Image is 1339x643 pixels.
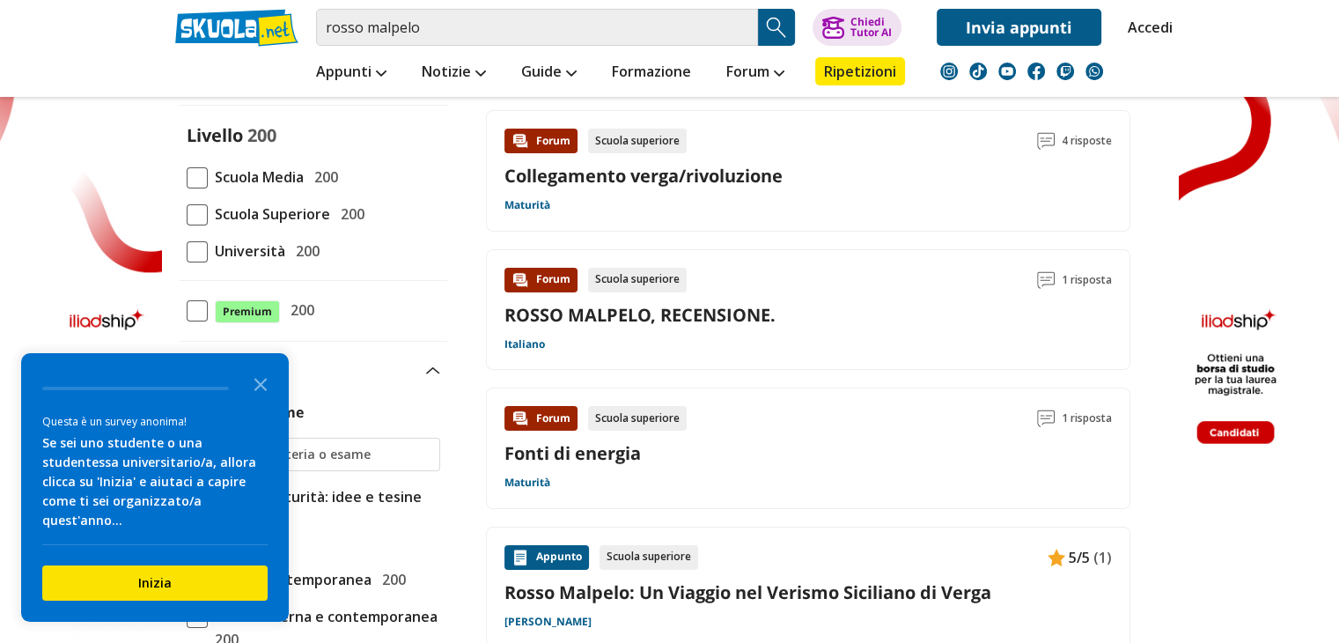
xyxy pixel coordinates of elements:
a: Maturità [504,476,550,490]
img: Appunti contenuto [511,549,529,566]
span: 200 [247,123,276,147]
span: Tesina maturità: idee e tesine svolte [208,485,440,531]
input: Ricerca materia o esame [217,446,431,463]
span: 200 [283,299,314,321]
div: Appunto [504,545,589,570]
a: Formazione [607,57,695,89]
img: instagram [940,63,958,80]
span: Scuola Superiore [208,203,330,225]
img: Forum contenuto [511,271,529,289]
a: Forum [722,57,789,89]
div: Survey [21,353,289,622]
a: Accedi [1128,9,1165,46]
a: [PERSON_NAME] [504,615,592,629]
a: Rosso Malpelo: Un Viaggio nel Verismo Siciliano di Verga [504,580,1112,604]
img: Apri e chiudi sezione [426,367,440,374]
div: Forum [504,406,578,431]
a: Guide [517,57,581,89]
a: Maturità [504,198,550,212]
span: Premium [215,300,280,323]
img: youtube [998,63,1016,80]
a: Appunti [312,57,391,89]
div: Scuola superiore [588,268,687,292]
img: Commenti lettura [1037,410,1055,427]
span: (1) [1093,546,1112,569]
a: Fonti di energia [504,441,641,465]
a: Ripetizioni [815,57,905,85]
img: tiktok [969,63,987,80]
img: WhatsApp [1085,63,1103,80]
span: 1 risposta [1062,268,1112,292]
span: 200 [289,240,320,262]
input: Cerca appunti, riassunti o versioni [316,9,758,46]
img: Forum contenuto [511,132,529,150]
img: Cerca appunti, riassunti o versioni [763,14,790,41]
span: 200 [375,568,406,591]
a: Collegamento verga/rivoluzione [504,164,783,188]
a: Notizie [417,57,490,89]
a: ROSSO MALPELO, RECENSIONE. [504,303,776,327]
div: Scuola superiore [588,406,687,431]
span: Scuola Media [208,166,304,188]
span: 200 [334,203,364,225]
img: Commenti lettura [1037,271,1055,289]
img: twitch [1056,63,1074,80]
span: 200 [307,166,338,188]
span: 1 risposta [1062,406,1112,431]
button: ChiediTutor AI [813,9,901,46]
img: Forum contenuto [511,410,529,427]
button: Search Button [758,9,795,46]
span: Arte moderna e contemporanea [208,605,438,628]
span: Storia Contemporanea [208,568,372,591]
button: Inizia [42,565,268,601]
label: Livello [187,123,243,147]
div: Se sei uno studente o una studentessa universitario/a, allora clicca su 'Inizia' e aiutaci a capi... [42,433,268,530]
img: facebook [1027,63,1045,80]
button: Close the survey [243,366,278,401]
div: Scuola superiore [588,129,687,153]
a: Italiano [504,337,545,351]
a: Invia appunti [937,9,1101,46]
div: Chiedi Tutor AI [850,17,891,38]
div: Questa è un survey anonima! [42,413,268,430]
span: 4 risposte [1062,129,1112,153]
span: 5/5 [1069,546,1090,569]
div: Forum [504,129,578,153]
span: Università [208,240,285,262]
div: Scuola superiore [600,545,698,570]
div: Forum [504,268,578,292]
img: Commenti lettura [1037,132,1055,150]
img: Appunti contenuto [1048,549,1065,566]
